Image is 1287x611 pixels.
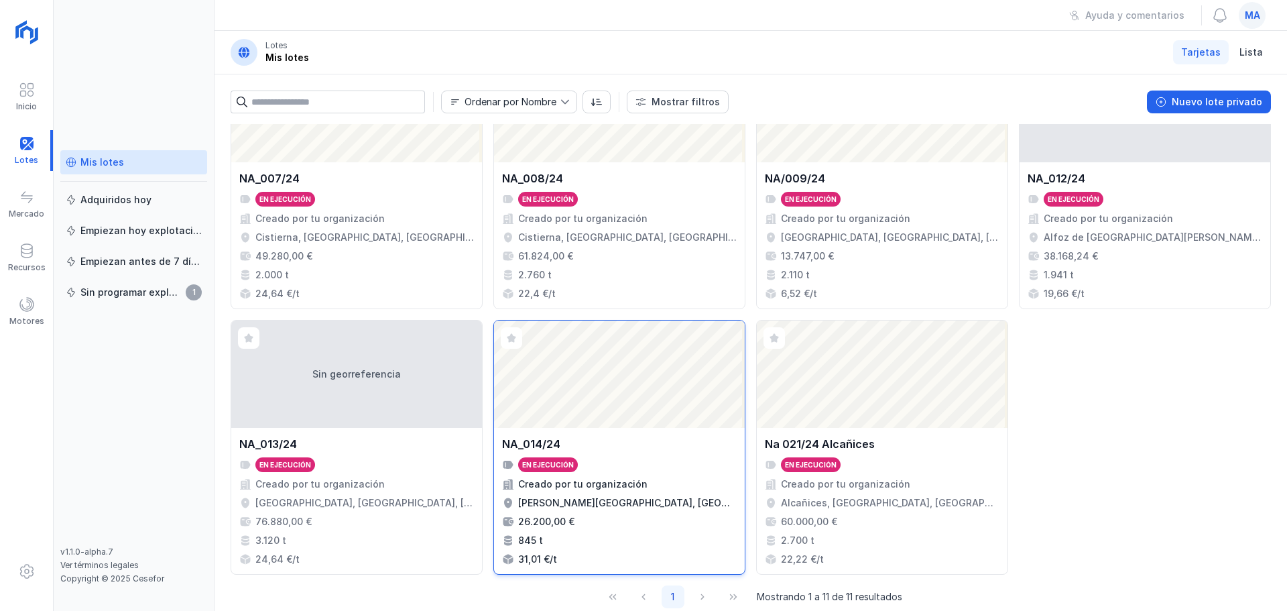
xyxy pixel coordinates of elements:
[765,436,875,452] div: Na 021/24 Alcañices
[60,547,207,557] div: v1.1.0-alpha.7
[80,224,202,237] div: Empiezan hoy explotación
[518,212,648,225] div: Creado por tu organización
[8,262,46,273] div: Recursos
[60,219,207,243] a: Empiezan hoy explotación
[255,287,300,300] div: 24,64 €/t
[781,268,810,282] div: 2.110 t
[80,255,202,268] div: Empiezan antes de 7 días
[518,534,543,547] div: 845 t
[502,170,563,186] div: NA_008/24
[781,515,837,529] div: 60.000,00 €
[1044,287,1085,300] div: 19,66 €/t
[518,478,648,491] div: Creado por tu organización
[518,287,556,300] div: 22,4 €/t
[239,436,297,452] div: NA_013/24
[781,553,824,566] div: 22,22 €/t
[1085,9,1184,22] div: Ayuda y comentarios
[1231,40,1271,64] a: Lista
[80,156,124,169] div: Mis lotes
[493,54,745,309] a: NA_008/24En ejecuciónCreado por tu organizaciónCistierna, [GEOGRAPHIC_DATA], [GEOGRAPHIC_DATA], [...
[493,320,745,575] a: NA_014/24En ejecuciónCreado por tu organización[PERSON_NAME][GEOGRAPHIC_DATA], [GEOGRAPHIC_DATA],...
[265,51,309,64] div: Mis lotes
[255,249,312,263] div: 49.280,00 €
[16,101,37,112] div: Inicio
[1044,249,1098,263] div: 38.168,24 €
[265,40,288,51] div: Lotes
[465,97,556,107] div: Ordenar por Nombre
[1239,46,1263,59] span: Lista
[1028,170,1085,186] div: NA_012/24
[781,249,834,263] div: 13.747,00 €
[60,249,207,274] a: Empiezan antes de 7 días
[259,460,311,469] div: En ejecución
[1173,40,1229,64] a: Tarjetas
[60,560,139,570] a: Ver términos legales
[781,287,817,300] div: 6,52 €/t
[1044,231,1262,244] div: Alfoz de [GEOGRAPHIC_DATA][PERSON_NAME], [GEOGRAPHIC_DATA], [GEOGRAPHIC_DATA], [GEOGRAPHIC_DATA]
[231,320,483,575] a: Sin georreferenciaNA_013/24En ejecuciónCreado por tu organización[GEOGRAPHIC_DATA], [GEOGRAPHIC_D...
[781,478,910,491] div: Creado por tu organización
[9,316,44,327] div: Motores
[522,195,574,204] div: En ejecución
[785,460,837,469] div: En ejecución
[518,268,552,282] div: 2.760 t
[255,231,474,244] div: Cistierna, [GEOGRAPHIC_DATA], [GEOGRAPHIC_DATA], [GEOGRAPHIC_DATA]
[1019,54,1271,309] a: Sin georreferenciaNA_012/24En ejecuciónCreado por tu organizaciónAlfoz de [GEOGRAPHIC_DATA][PERSO...
[1181,46,1221,59] span: Tarjetas
[1245,9,1260,22] span: ma
[255,212,385,225] div: Creado por tu organización
[259,195,311,204] div: En ejecución
[255,268,289,282] div: 2.000 t
[781,212,910,225] div: Creado por tu organización
[60,188,207,212] a: Adquiridos hoy
[518,496,737,510] div: [PERSON_NAME][GEOGRAPHIC_DATA], [GEOGRAPHIC_DATA], [GEOGRAPHIC_DATA]
[255,496,474,510] div: [GEOGRAPHIC_DATA], [GEOGRAPHIC_DATA], [GEOGRAPHIC_DATA], [GEOGRAPHIC_DATA]
[60,150,207,174] a: Mis lotes
[502,436,560,452] div: NA_014/24
[60,280,207,304] a: Sin programar explotación1
[765,170,825,186] div: NA/009/24
[781,496,999,510] div: Alcañices, [GEOGRAPHIC_DATA], [GEOGRAPHIC_DATA], [GEOGRAPHIC_DATA]
[1048,195,1099,204] div: En ejecución
[239,170,300,186] div: NA_007/24
[1044,268,1074,282] div: 1.941 t
[785,195,837,204] div: En ejecución
[80,193,151,207] div: Adquiridos hoy
[1060,4,1193,27] button: Ayuda y comentarios
[255,515,312,529] div: 76.880,00 €
[80,286,182,299] div: Sin programar explotación
[518,515,574,529] div: 26.200,00 €
[518,249,573,263] div: 61.824,00 €
[756,320,1008,575] a: Na 021/24 AlcañicesEn ejecuciónCreado por tu organizaciónAlcañices, [GEOGRAPHIC_DATA], [GEOGRAPHI...
[186,284,202,300] span: 1
[781,534,814,547] div: 2.700 t
[255,553,300,566] div: 24,64 €/t
[662,586,684,608] button: Page 1
[518,553,557,566] div: 31,01 €/t
[10,15,44,49] img: logoRight.svg
[781,231,999,244] div: [GEOGRAPHIC_DATA], [GEOGRAPHIC_DATA], [GEOGRAPHIC_DATA], [GEOGRAPHIC_DATA]
[627,91,729,113] button: Mostrar filtros
[231,321,482,428] div: Sin georreferencia
[9,209,44,219] div: Mercado
[652,95,720,109] div: Mostrar filtros
[756,54,1008,309] a: NA/009/24En ejecuciónCreado por tu organización[GEOGRAPHIC_DATA], [GEOGRAPHIC_DATA], [GEOGRAPHIC_...
[518,231,737,244] div: Cistierna, [GEOGRAPHIC_DATA], [GEOGRAPHIC_DATA], [GEOGRAPHIC_DATA]
[60,573,207,584] div: Copyright © 2025 Cesefor
[255,534,286,547] div: 3.120 t
[1172,95,1262,109] div: Nuevo lote privado
[522,460,574,469] div: En ejecución
[757,590,902,604] span: Mostrando 1 a 11 de 11 resultados
[1044,212,1173,225] div: Creado por tu organización
[1147,91,1271,113] button: Nuevo lote privado
[231,54,483,309] a: NA_007/24En ejecuciónCreado por tu organizaciónCistierna, [GEOGRAPHIC_DATA], [GEOGRAPHIC_DATA], [...
[255,478,385,491] div: Creado por tu organización
[442,91,560,113] span: Nombre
